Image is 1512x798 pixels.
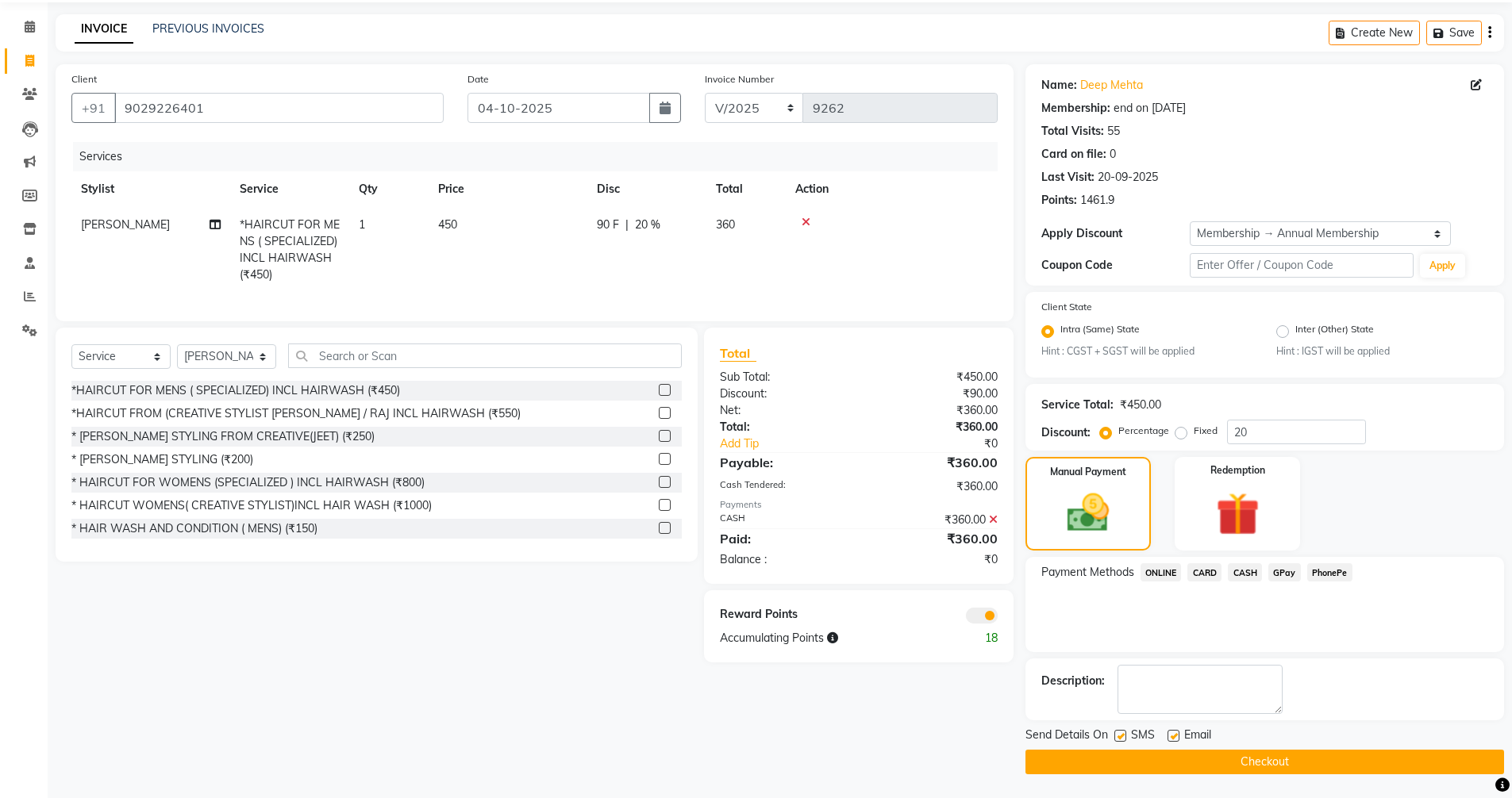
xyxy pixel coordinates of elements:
span: CARD [1187,563,1222,581]
label: Intra (Same) State [1060,322,1140,341]
th: Stylist [71,171,230,207]
span: | [625,217,629,233]
th: Price [429,171,587,207]
label: Fixed [1194,424,1218,438]
span: Payment Methods [1041,564,1134,581]
div: ₹360.00 [859,512,1010,528]
button: Checkout [1025,750,1504,774]
input: Search by Name/Mobile/Email/Code [114,93,444,123]
div: Cash Tendered: [708,478,859,495]
th: Total [706,171,786,207]
div: Services [73,142,1010,171]
div: end on [DATE] [1114,100,1186,117]
span: 20 % [635,217,660,233]
th: Action [786,171,998,207]
div: * HAIRCUT FOR WOMENS (SPECIALIZED ) INCL HAIRWASH (₹800) [71,474,425,491]
span: 360 [716,217,735,232]
span: ONLINE [1141,563,1182,581]
div: Sub Total: [708,369,859,386]
div: 55 [1107,123,1120,140]
div: * [PERSON_NAME] STYLING (₹200) [71,451,253,468]
label: Client State [1041,300,1092,314]
div: ₹360.00 [859,478,1010,495]
div: Payments [720,498,997,512]
a: INVOICE [75,15,133,44]
button: Create New [1329,21,1420,45]
div: ₹0 [884,435,1010,452]
input: Enter Offer / Coupon Code [1190,253,1414,278]
div: ₹360.00 [859,402,1010,419]
label: Manual Payment [1050,465,1126,479]
div: Apply Discount [1041,225,1191,242]
div: ₹450.00 [1120,397,1161,413]
div: Net: [708,402,859,419]
label: Redemption [1210,463,1265,478]
span: 90 F [597,217,619,233]
th: Disc [587,171,706,207]
label: Invoice Number [705,72,774,86]
div: Discount: [708,386,859,402]
th: Qty [349,171,429,207]
div: Last Visit: [1041,169,1095,186]
div: Coupon Code [1041,257,1191,274]
span: GPay [1268,563,1301,581]
div: ₹360.00 [859,453,1010,472]
div: * [PERSON_NAME] STYLING FROM CREATIVE(JEET) (₹250) [71,428,375,445]
div: Paid: [708,529,859,548]
div: Total: [708,419,859,435]
label: Client [71,72,97,86]
button: Save [1426,21,1482,45]
div: 0 [1110,146,1116,163]
span: Email [1184,727,1211,746]
div: ₹90.00 [859,386,1010,402]
div: Membership: [1041,100,1110,117]
span: SMS [1131,727,1155,746]
a: Deep Mehta [1080,77,1143,94]
span: Total [720,345,756,362]
img: _gift.svg [1202,487,1273,541]
div: ₹450.00 [859,369,1010,386]
span: 1 [359,217,365,232]
div: Service Total: [1041,397,1114,413]
div: 20-09-2025 [1098,169,1158,186]
label: Percentage [1118,424,1169,438]
label: Date [467,72,489,86]
div: Description: [1041,673,1105,689]
div: Discount: [1041,424,1091,441]
div: Name: [1041,77,1077,94]
div: Reward Points [708,606,859,623]
div: Accumulating Points [708,630,933,646]
div: ₹0 [859,551,1010,568]
span: [PERSON_NAME] [81,217,170,232]
div: * HAIRCUT WOMENS( CREATIVE STYLIST)INCL HAIR WASH (₹1000) [71,497,432,514]
span: Send Details On [1025,727,1108,746]
div: 18 [934,630,1010,646]
div: ₹360.00 [859,419,1010,435]
div: CASH [708,512,859,528]
div: Payable: [708,453,859,472]
a: Add Tip [708,435,883,452]
span: CASH [1228,563,1262,581]
div: 1461.9 [1080,192,1114,209]
span: 450 [438,217,457,232]
small: Hint : CGST + SGST will be applied [1041,344,1253,359]
div: ₹360.00 [859,529,1010,548]
input: Search or Scan [288,343,682,368]
div: Card on file: [1041,146,1106,163]
div: Balance : [708,551,859,568]
div: Total Visits: [1041,123,1104,140]
div: *HAIRCUT FROM (CREATIVE STYLIST [PERSON_NAME] / RAJ INCL HAIRWASH (₹550) [71,405,521,422]
div: *HAIRCUT FOR MENS ( SPECIALIZED) INCL HAIRWASH (₹450) [71,382,400,399]
button: +91 [71,93,116,123]
div: Points: [1041,192,1077,209]
button: Apply [1420,254,1465,278]
span: *HAIRCUT FOR MENS ( SPECIALIZED) INCL HAIRWASH (₹450) [240,217,340,282]
img: _cash.svg [1054,489,1122,537]
div: * HAIR WASH AND CONDITION ( MENS) (₹150) [71,520,317,537]
span: PhonePe [1307,563,1352,581]
th: Service [230,171,349,207]
a: PREVIOUS INVOICES [152,21,264,36]
label: Inter (Other) State [1295,322,1374,341]
small: Hint : IGST will be applied [1276,344,1488,359]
